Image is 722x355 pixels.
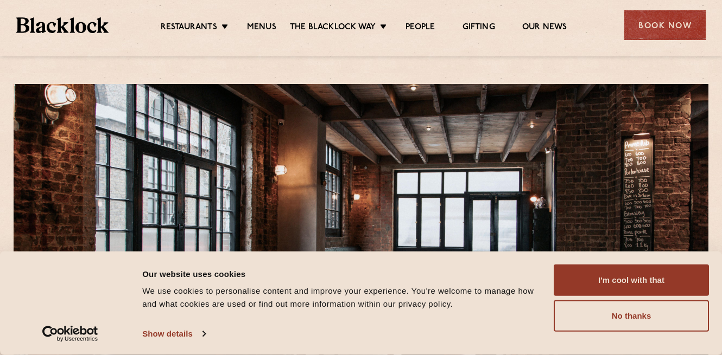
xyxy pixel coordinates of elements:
img: BL_Textured_Logo-footer-cropped.svg [16,17,109,33]
a: Menus [247,22,276,34]
button: I'm cool with that [554,264,709,296]
div: We use cookies to personalise content and improve your experience. You're welcome to manage how a... [142,285,541,311]
a: Usercentrics Cookiebot - opens in a new window [23,326,118,342]
button: No thanks [554,300,709,332]
a: Gifting [463,22,495,34]
a: Show details [142,326,205,342]
div: Book Now [624,10,706,40]
div: Our website uses cookies [142,267,541,280]
a: People [406,22,435,34]
a: Our News [522,22,567,34]
a: The Blacklock Way [290,22,376,34]
a: Restaurants [161,22,217,34]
